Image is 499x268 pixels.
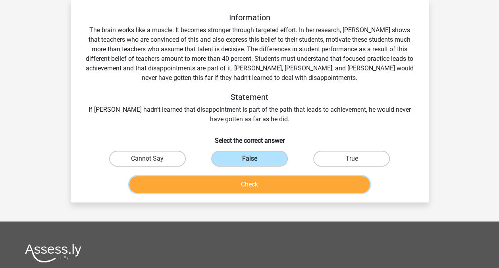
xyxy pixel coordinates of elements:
[129,176,370,193] button: Check
[83,92,416,102] h5: Statement
[83,130,416,144] h6: Select the correct answer
[211,151,288,167] label: False
[83,13,416,124] div: The brain works like a muscle. It becomes stronger through targeted effort. In her research, [PER...
[25,244,81,262] img: Assessly logo
[109,151,186,167] label: Cannot Say
[83,13,416,22] h5: Information
[313,151,390,167] label: True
